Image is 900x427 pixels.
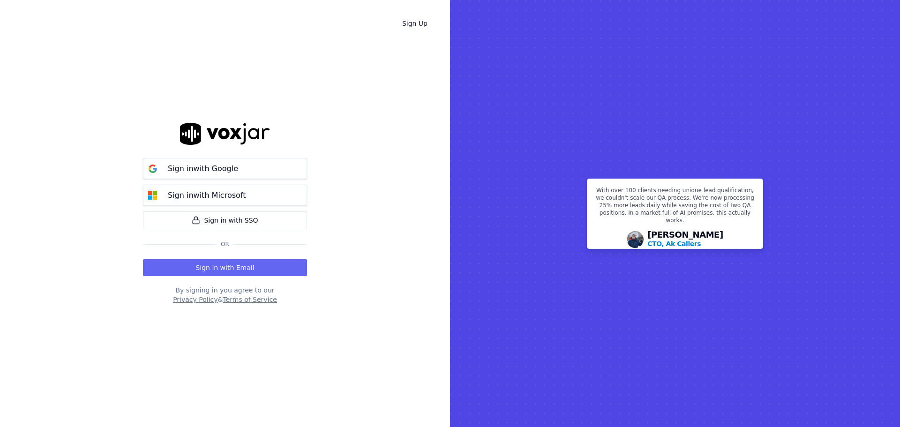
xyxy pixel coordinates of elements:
button: Sign inwith Microsoft [143,185,307,206]
div: [PERSON_NAME] [647,231,723,248]
img: Avatar [627,231,644,248]
img: microsoft Sign in button [143,186,162,205]
div: By signing in you agree to our & [143,285,307,304]
button: Terms of Service [223,295,277,304]
p: Sign in with Google [168,163,238,174]
p: CTO, Ak Callers [647,239,701,248]
span: Or [217,240,233,248]
button: Sign in with Email [143,259,307,276]
a: Sign in with SSO [143,211,307,229]
p: With over 100 clients needing unique lead qualification, we couldn't scale our QA process. We're ... [593,187,757,228]
img: logo [180,123,270,145]
a: Sign Up [395,15,435,32]
img: google Sign in button [143,159,162,178]
button: Privacy Policy [173,295,217,304]
p: Sign in with Microsoft [168,190,246,201]
button: Sign inwith Google [143,158,307,179]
